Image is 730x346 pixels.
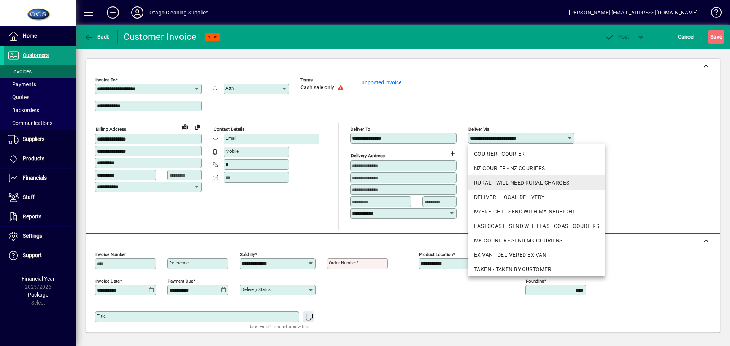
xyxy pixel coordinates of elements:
[468,262,605,276] mat-option: TAKEN - TAKEN BY CUSTOMER
[240,252,255,257] mat-label: Sold by
[23,175,47,181] span: Financials
[95,252,126,257] mat-label: Invoice number
[468,233,605,248] mat-option: MK COURIER - SEND MK COURIERS
[468,147,605,161] mat-option: COURIER - COURIER
[4,246,76,265] a: Support
[357,79,401,85] a: 1 unposted invoice
[446,147,459,160] button: Choose address
[95,77,116,82] mat-label: Invoice To
[569,6,698,19] div: [PERSON_NAME] [EMAIL_ADDRESS][DOMAIN_NAME]
[676,30,697,44] button: Cancel
[526,278,544,284] mat-label: Rounding
[124,31,197,43] div: Customer Invoice
[474,237,599,245] div: MK COURIER - SEND MK COURIERS
[23,33,37,39] span: Home
[4,149,76,168] a: Products
[8,94,29,100] span: Quotes
[23,136,44,142] span: Suppliers
[474,150,599,158] div: COURIER - COURIER
[605,34,630,40] span: ost
[179,120,191,133] a: View on map
[23,155,44,161] span: Products
[168,278,193,284] mat-label: Payment due
[8,81,36,87] span: Payments
[4,117,76,130] a: Communications
[241,287,271,292] mat-label: Delivery status
[208,35,217,39] span: NEW
[4,207,76,226] a: Reports
[618,34,622,40] span: P
[4,65,76,78] a: Invoices
[474,179,599,187] div: RURAL - WILL NEED RURAL CHARGES
[4,27,76,46] a: Home
[468,204,605,219] mat-option: M/FREIGHT - SEND WITH MAINFREIGHT
[225,149,239,154] mat-label: Mobile
[76,30,118,44] app-page-header-button: Back
[300,77,346,82] span: Terms
[149,6,208,19] div: Otago Cleaning Supplies
[705,2,720,26] a: Knowledge Base
[474,164,599,172] div: NZ COURIER - NZ COURIERS
[225,136,236,141] mat-label: Email
[474,251,599,259] div: EX VAN - DELIVERED EX VAN
[351,126,370,132] mat-label: Deliver To
[468,126,489,132] mat-label: Deliver via
[101,6,125,19] button: Add
[23,233,42,239] span: Settings
[468,219,605,233] mat-option: EASTCOAST - SEND WITH EAST COAST COURIERS
[191,121,203,133] button: Copy to Delivery address
[468,161,605,175] mat-option: NZ COURIER - NZ COURIERS
[708,30,724,44] button: Save
[4,188,76,207] a: Staff
[474,265,599,273] div: TAKEN - TAKEN BY CUSTOMER
[4,78,76,91] a: Payments
[300,85,334,91] span: Cash sale only
[23,213,41,220] span: Reports
[82,30,111,44] button: Back
[4,91,76,104] a: Quotes
[28,292,48,298] span: Package
[601,30,633,44] button: Post
[23,252,42,258] span: Support
[474,193,599,201] div: DELIVER - LOCAL DELIVERY
[678,31,695,43] span: Cancel
[169,260,189,265] mat-label: Reference
[8,107,39,113] span: Backorders
[23,194,35,200] span: Staff
[4,130,76,149] a: Suppliers
[468,248,605,262] mat-option: EX VAN - DELIVERED EX VAN
[4,227,76,246] a: Settings
[468,175,605,190] mat-option: RURAL - WILL NEED RURAL CHARGES
[710,34,713,40] span: S
[95,278,120,284] mat-label: Invoice date
[225,85,234,91] mat-label: Attn
[8,68,32,74] span: Invoices
[4,104,76,117] a: Backorders
[22,276,55,282] span: Financial Year
[474,208,599,216] div: M/FREIGHT - SEND WITH MAINFREIGHT
[474,222,599,230] div: EASTCOAST - SEND WITH EAST COAST COURIERS
[125,6,149,19] button: Profile
[23,52,49,58] span: Customers
[97,313,106,319] mat-label: Title
[710,31,722,43] span: ave
[84,34,109,40] span: Back
[329,260,356,265] mat-label: Order number
[8,120,52,126] span: Communications
[4,169,76,188] a: Financials
[468,190,605,204] mat-option: DELIVER - LOCAL DELIVERY
[419,252,453,257] mat-label: Product location
[250,322,309,331] mat-hint: Use 'Enter' to start a new line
